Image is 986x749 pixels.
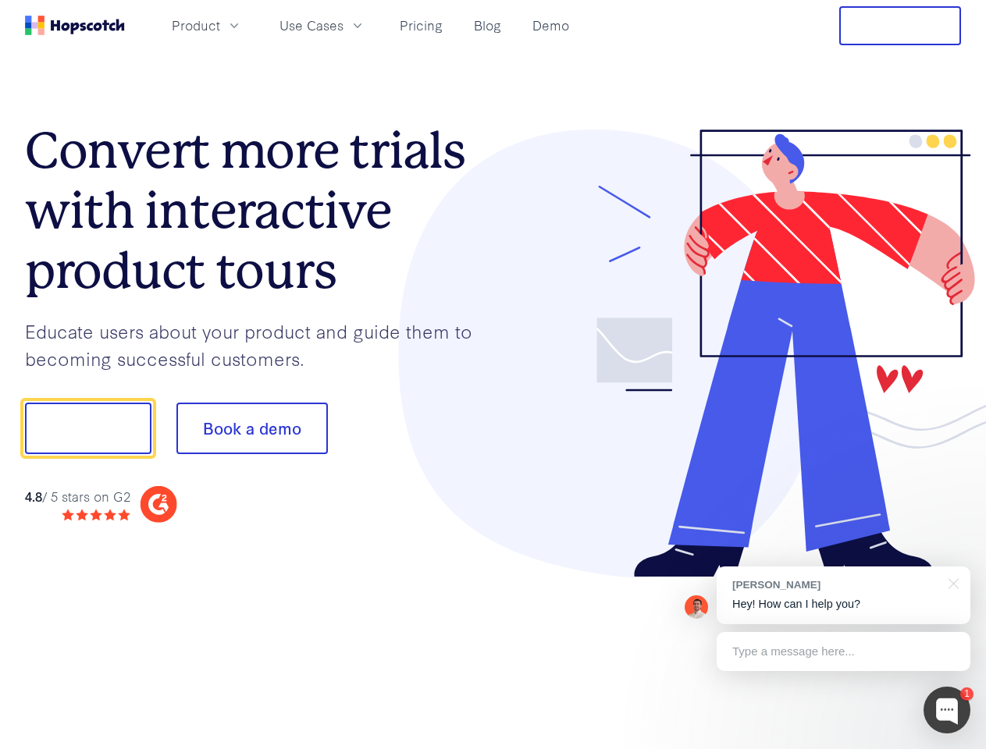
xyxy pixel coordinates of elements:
h1: Convert more trials with interactive product tours [25,121,493,300]
div: Type a message here... [717,632,970,671]
span: Product [172,16,220,35]
div: 1 [960,687,974,701]
img: Mark Spera [685,595,708,619]
button: Product [162,12,251,38]
button: Book a demo [176,403,328,454]
p: Hey! How can I help you? [732,596,955,612]
a: Demo [526,12,575,38]
span: Use Cases [279,16,343,35]
button: Show me! [25,403,151,454]
a: Pricing [393,12,449,38]
a: Blog [468,12,507,38]
a: Home [25,16,125,35]
strong: 4.8 [25,487,42,505]
button: Free Trial [839,6,961,45]
div: / 5 stars on G2 [25,487,130,506]
div: [PERSON_NAME] [732,577,939,592]
button: Use Cases [270,12,375,38]
p: Educate users about your product and guide them to becoming successful customers. [25,318,493,371]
